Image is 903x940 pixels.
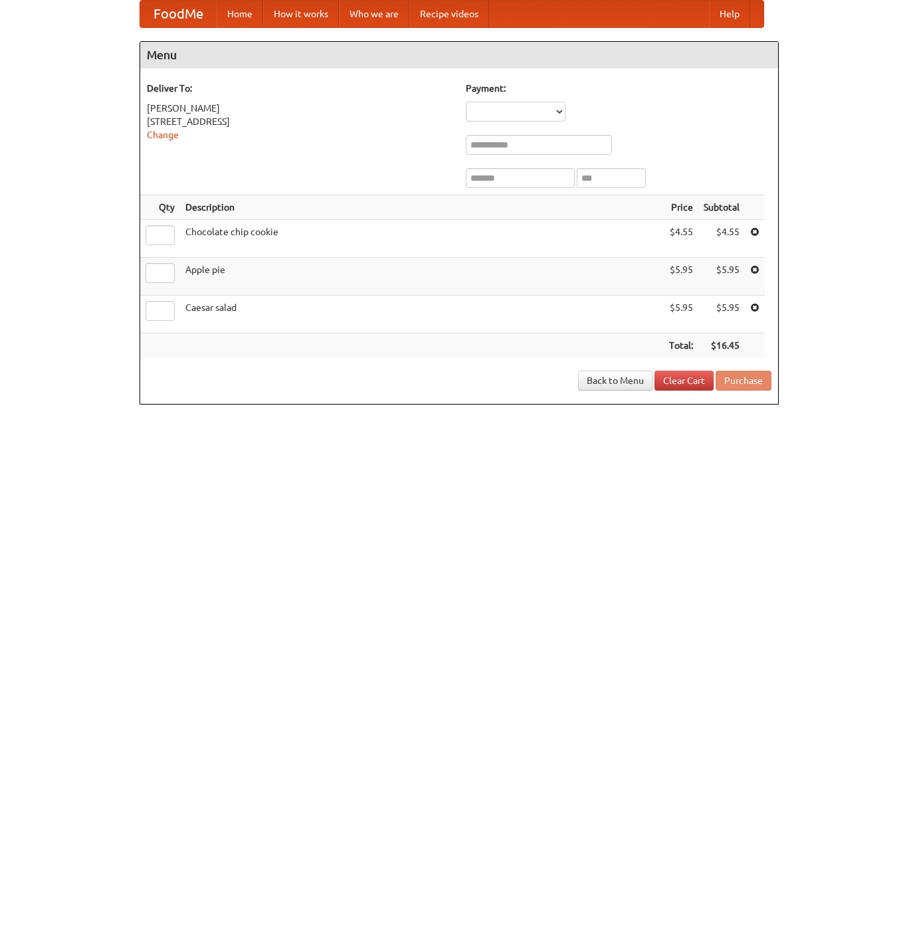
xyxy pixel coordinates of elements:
[698,258,745,296] td: $5.95
[140,42,778,68] h4: Menu
[147,115,452,128] div: [STREET_ADDRESS]
[664,258,698,296] td: $5.95
[180,296,664,333] td: Caesar salad
[698,220,745,258] td: $4.55
[698,296,745,333] td: $5.95
[466,82,771,95] h5: Payment:
[147,102,452,115] div: [PERSON_NAME]
[654,371,714,391] a: Clear Cart
[147,130,179,140] a: Change
[409,1,489,27] a: Recipe videos
[180,195,664,220] th: Description
[339,1,409,27] a: Who we are
[664,220,698,258] td: $4.55
[716,371,771,391] button: Purchase
[147,82,452,95] h5: Deliver To:
[263,1,339,27] a: How it works
[698,195,745,220] th: Subtotal
[664,333,698,358] th: Total:
[180,258,664,296] td: Apple pie
[709,1,750,27] a: Help
[217,1,263,27] a: Home
[140,195,180,220] th: Qty
[664,195,698,220] th: Price
[180,220,664,258] td: Chocolate chip cookie
[698,333,745,358] th: $16.45
[664,296,698,333] td: $5.95
[578,371,652,391] a: Back to Menu
[140,1,217,27] a: FoodMe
